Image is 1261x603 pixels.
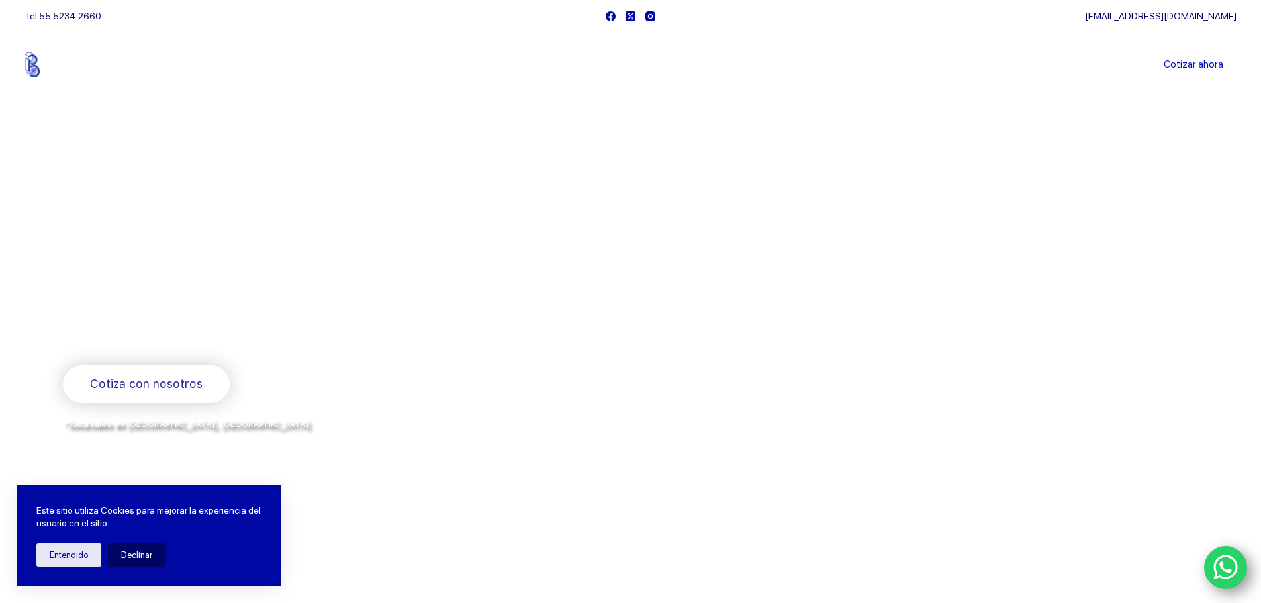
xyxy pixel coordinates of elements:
a: WhatsApp [1204,546,1248,590]
p: Este sitio utiliza Cookies para mejorar la experiencia del usuario en el sitio. [36,504,261,530]
img: Balerytodo [25,52,108,77]
span: y envíos a todo [GEOGRAPHIC_DATA] por la paquetería de su preferencia [63,434,383,444]
span: Tel. [25,11,101,21]
span: *Sucursales en [GEOGRAPHIC_DATA], [GEOGRAPHIC_DATA] [63,419,309,429]
a: Facebook [606,11,616,21]
span: Somos los doctores de la industria [63,226,541,317]
a: X (Twitter) [626,11,635,21]
nav: Menu Principal [475,32,786,98]
span: Rodamientos y refacciones industriales [63,331,324,348]
a: [EMAIL_ADDRESS][DOMAIN_NAME] [1085,11,1237,21]
button: Entendido [36,543,101,567]
a: Instagram [645,11,655,21]
span: Bienvenido a Balerytodo® [63,197,232,214]
a: Cotiza con nosotros [63,365,230,403]
a: Cotizar ahora [1150,52,1237,78]
button: Declinar [108,543,165,567]
a: 55 5234 2660 [39,11,101,21]
span: Cotiza con nosotros [90,375,203,394]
